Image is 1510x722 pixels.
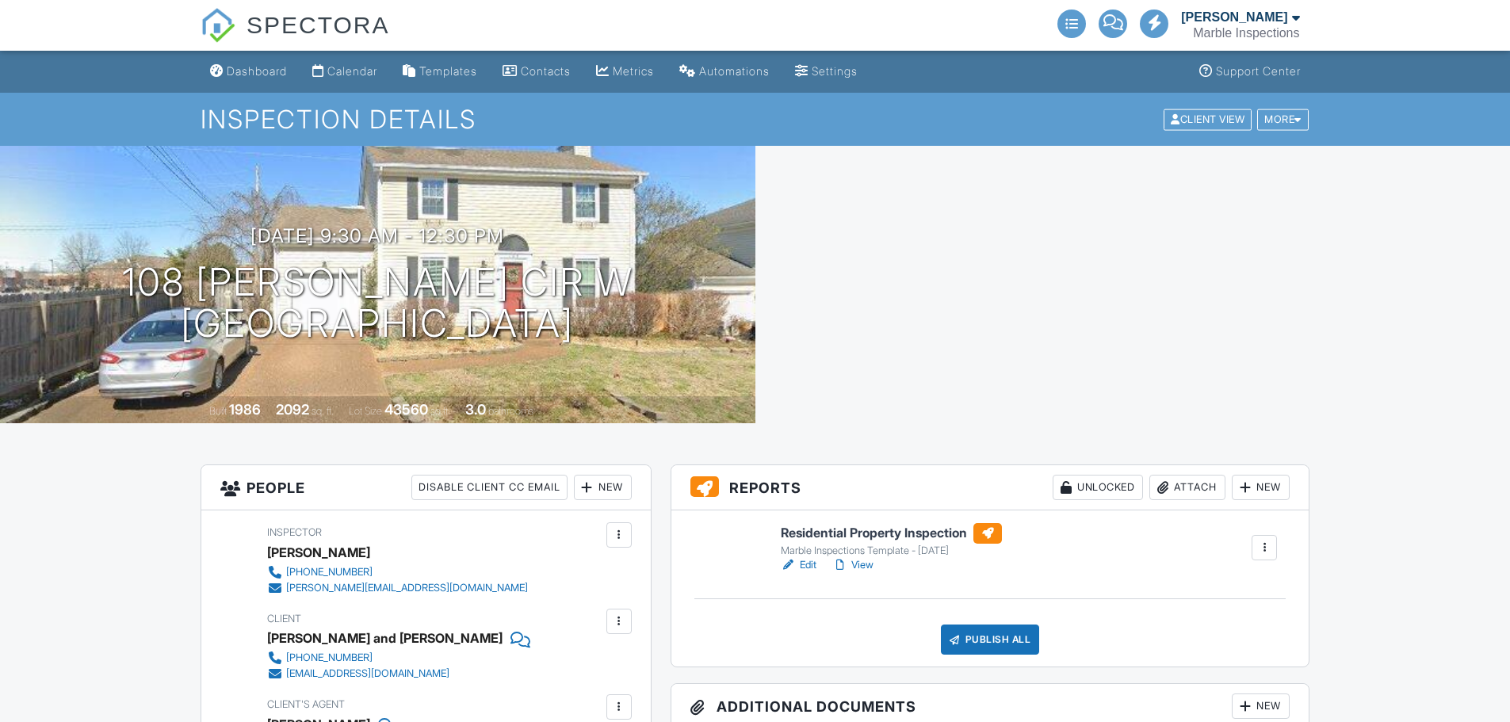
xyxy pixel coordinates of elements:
[267,580,528,596] a: [PERSON_NAME][EMAIL_ADDRESS][DOMAIN_NAME]
[613,64,654,78] div: Metrics
[941,625,1040,655] div: Publish All
[789,57,864,86] a: Settings
[306,57,384,86] a: Calendar
[122,262,633,346] h1: 108 [PERSON_NAME] Cir W [GEOGRAPHIC_DATA]
[267,626,503,650] div: [PERSON_NAME] and [PERSON_NAME]
[1162,113,1256,124] a: Client View
[204,57,293,86] a: Dashboard
[267,666,518,682] a: [EMAIL_ADDRESS][DOMAIN_NAME]
[201,8,235,43] img: The Best Home Inspection Software - Spectora
[419,64,477,78] div: Templates
[267,613,301,625] span: Client
[267,564,528,580] a: [PHONE_NUMBER]
[286,582,528,594] div: [PERSON_NAME][EMAIL_ADDRESS][DOMAIN_NAME]
[209,405,227,417] span: Built
[812,64,858,78] div: Settings
[488,405,533,417] span: bathrooms
[250,225,504,246] h3: [DATE] 9:30 am - 12:30 pm
[1216,64,1301,78] div: Support Center
[1232,693,1290,719] div: New
[276,401,309,418] div: 2092
[832,557,874,573] a: View
[1232,475,1290,500] div: New
[312,405,334,417] span: sq. ft.
[781,557,816,573] a: Edit
[1164,109,1252,130] div: Client View
[590,57,660,86] a: Metrics
[781,523,1002,558] a: Residential Property Inspection Marble Inspections Template - [DATE]
[781,523,1002,544] h6: Residential Property Inspection
[430,405,450,417] span: sq.ft.
[229,401,261,418] div: 1986
[1193,25,1299,41] div: Marble Inspections
[411,475,568,500] div: Disable Client CC Email
[247,8,390,41] span: SPECTORA
[267,541,370,564] div: [PERSON_NAME]
[267,650,518,666] a: [PHONE_NUMBER]
[286,566,373,579] div: [PHONE_NUMBER]
[1149,475,1225,500] div: Attach
[201,24,390,53] a: SPECTORA
[286,667,449,680] div: [EMAIL_ADDRESS][DOMAIN_NAME]
[521,64,571,78] div: Contacts
[781,544,1002,557] div: Marble Inspections Template - [DATE]
[349,405,382,417] span: Lot Size
[574,475,632,500] div: New
[267,526,322,538] span: Inspector
[1193,57,1307,86] a: Support Center
[286,651,373,664] div: [PHONE_NUMBER]
[673,57,776,86] a: Automations (Advanced)
[396,57,484,86] a: Templates
[1053,475,1143,500] div: Unlocked
[1181,10,1287,25] div: [PERSON_NAME]
[201,105,1310,133] h1: Inspection Details
[496,57,577,86] a: Contacts
[327,64,377,78] div: Calendar
[1257,109,1309,130] div: More
[267,698,345,710] span: Client's Agent
[699,64,770,78] div: Automations
[384,401,428,418] div: 43560
[671,465,1309,510] h3: Reports
[227,64,287,78] div: Dashboard
[201,465,651,510] h3: People
[465,401,486,418] div: 3.0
